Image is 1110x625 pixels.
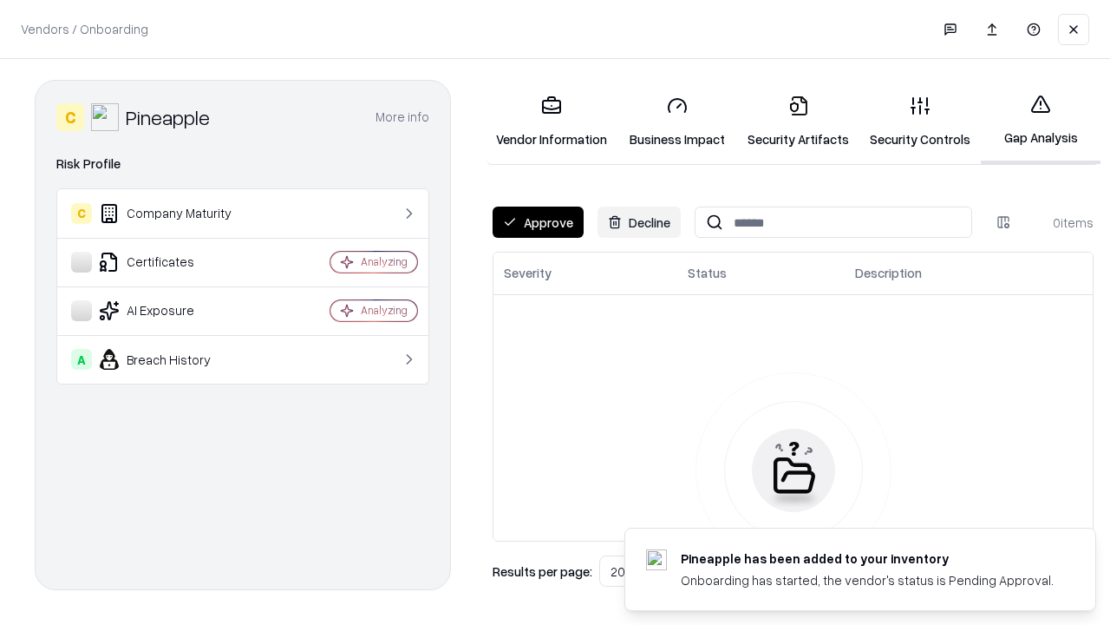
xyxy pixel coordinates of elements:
[71,300,278,321] div: AI Exposure
[126,103,210,131] div: Pineapple
[681,549,1054,568] div: Pineapple has been added to your inventory
[737,82,859,162] a: Security Artifacts
[504,264,552,282] div: Severity
[597,207,681,238] button: Decline
[688,264,727,282] div: Status
[681,571,1054,589] div: Onboarding has started, the vendor's status is Pending Approval.
[1024,214,1094,232] div: 0 items
[361,254,408,269] div: Analyzing
[71,252,278,273] div: Certificates
[71,349,278,370] div: Breach History
[493,562,592,581] p: Results per page:
[646,549,667,570] img: pineappleenergy.com
[617,82,737,162] a: Business Impact
[56,154,429,174] div: Risk Profile
[859,82,981,162] a: Security Controls
[71,203,92,224] div: C
[71,203,278,224] div: Company Maturity
[981,80,1100,164] a: Gap Analysis
[21,20,148,38] p: Vendors / Onboarding
[91,103,119,131] img: Pineapple
[375,102,429,133] button: More info
[486,82,617,162] a: Vendor Information
[855,264,922,282] div: Description
[361,303,408,318] div: Analyzing
[493,207,584,238] button: Approve
[71,349,92,370] div: A
[56,103,84,131] div: C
